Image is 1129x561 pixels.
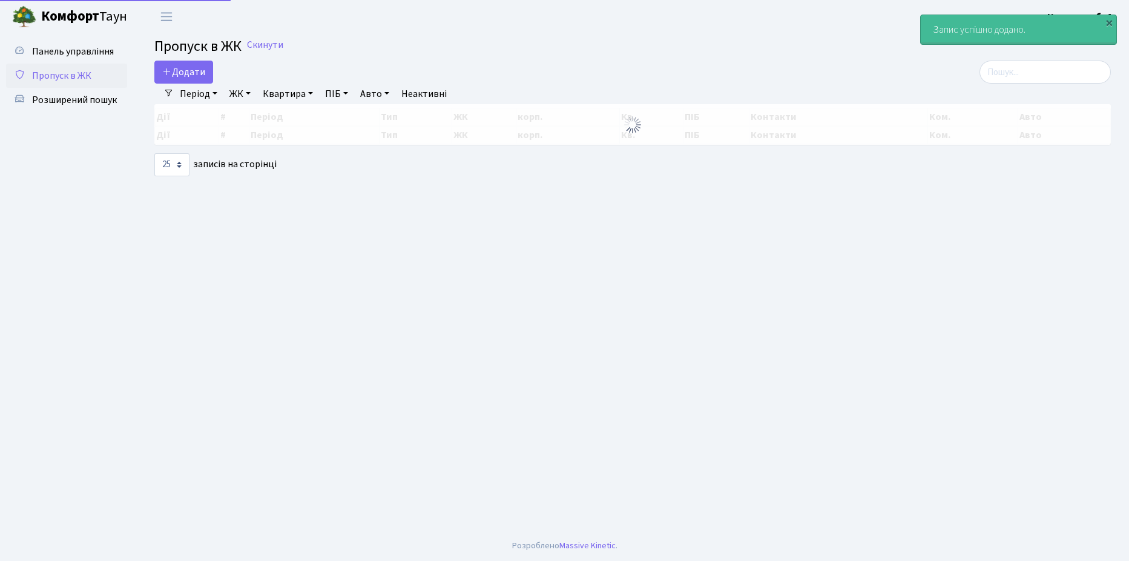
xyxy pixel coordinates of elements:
[320,84,353,104] a: ПІБ
[32,93,117,107] span: Розширений пошук
[247,39,283,51] a: Скинути
[32,45,114,58] span: Панель управління
[355,84,394,104] a: Авто
[6,64,127,88] a: Пропуск в ЖК
[921,15,1116,44] div: Запис успішно додано.
[154,36,242,57] span: Пропуск в ЖК
[6,39,127,64] a: Панель управління
[6,88,127,112] a: Розширений пошук
[41,7,127,27] span: Таун
[154,61,213,84] a: Додати
[623,115,642,134] img: Обробка...
[979,61,1111,84] input: Пошук...
[12,5,36,29] img: logo.png
[559,539,616,552] a: Massive Kinetic
[151,7,182,27] button: Переключити навігацію
[258,84,318,104] a: Квартира
[512,539,617,553] div: Розроблено .
[1103,16,1115,28] div: ×
[154,153,277,176] label: записів на сторінці
[41,7,99,26] b: Комфорт
[162,65,205,79] span: Додати
[225,84,255,104] a: ЖК
[1047,10,1114,24] a: Консьєрж б. 4.
[154,153,189,176] select: записів на сторінці
[32,69,91,82] span: Пропуск в ЖК
[175,84,222,104] a: Період
[397,84,452,104] a: Неактивні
